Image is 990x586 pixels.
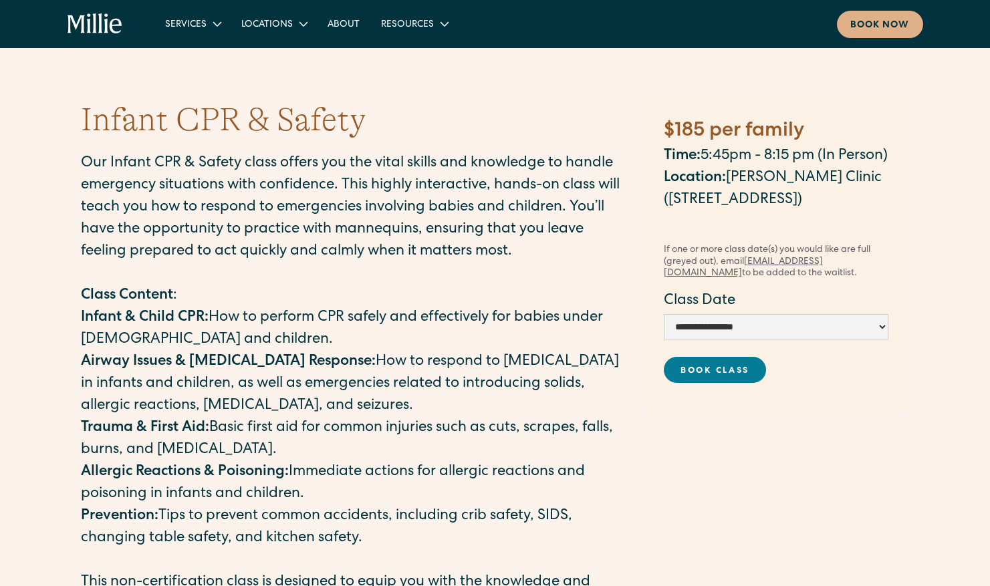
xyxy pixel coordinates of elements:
div: Resources [381,18,434,32]
p: 5:45pm - 8:15 pm (In Person) [PERSON_NAME] Clinic ([STREET_ADDRESS]) [664,146,888,212]
strong: Location: [664,171,726,186]
strong: Airway Issues & [MEDICAL_DATA] Response: [81,355,376,370]
div: Services [154,13,231,35]
strong: Infant & Child CPR: [81,311,209,325]
a: Book now [837,11,923,38]
strong: Prevention: [81,509,158,524]
div: Book now [850,19,910,33]
strong: Allergic Reactions & Poisoning: [81,465,289,480]
p: ‍ [664,212,888,234]
div: Services [165,18,207,32]
div: Locations [231,13,317,35]
p: ‍ [81,263,629,285]
label: Class Date [664,291,888,313]
strong: Trauma & First Aid: [81,421,209,436]
p: How to respond to [MEDICAL_DATA] in infants and children, as well as emergencies related to intro... [81,351,629,418]
p: Basic first aid for common injuries such as cuts, scrapes, falls, burns, and [MEDICAL_DATA]. [81,418,629,462]
div: Locations [241,18,293,32]
p: Immediate actions for allergic reactions and poisoning in infants and children. [81,462,629,506]
p: Tips to prevent common accidents, including crib safety, SIDS, changing table safety, and kitchen... [81,506,629,550]
a: Book Class [664,357,767,383]
p: How to perform CPR safely and effectively for babies under [DEMOGRAPHIC_DATA] and children. [81,307,629,351]
div: If one or more class date(s) you would like are full (greyed out), email to be added to the waitl... [664,245,888,280]
strong: Time: [664,149,701,164]
div: Resources [370,13,458,35]
strong: $185 per family [664,122,804,142]
p: ‍ [81,550,629,572]
p: Our Infant CPR & Safety class offers you the vital skills and knowledge to handle emergency situa... [81,153,629,263]
a: About [317,13,370,35]
a: home [68,13,123,35]
h1: Infant CPR & Safety [81,99,366,142]
p: : [81,285,629,307]
strong: Class Content [81,289,173,303]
